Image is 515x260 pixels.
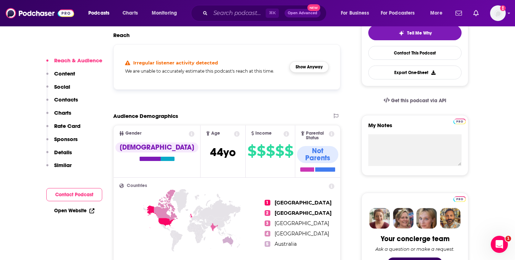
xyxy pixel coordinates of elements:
span: For Business [341,8,369,18]
a: Get this podcast via API [378,92,452,109]
span: Income [255,131,272,136]
h4: Irregular listener activity detected [133,60,218,66]
button: open menu [83,7,119,19]
span: $ [266,145,275,157]
button: open menu [376,7,425,19]
button: open menu [425,7,451,19]
span: [GEOGRAPHIC_DATA] [275,210,332,216]
img: Sydney Profile [369,208,390,229]
div: Search podcasts, credits, & more... [198,5,333,21]
span: 44 yo [210,145,236,159]
span: Podcasts [88,8,109,18]
button: Contacts [46,96,78,109]
span: $ [257,145,265,157]
div: Your concierge team [381,234,449,243]
a: Show notifications dropdown [470,7,482,19]
span: $ [248,145,256,157]
button: Social [46,83,70,97]
span: Gender [125,131,141,136]
span: More [430,8,442,18]
img: Podchaser - Follow, Share and Rate Podcasts [6,6,74,20]
p: Similar [54,162,72,168]
span: Monitoring [152,8,177,18]
p: Social [54,83,70,90]
button: Content [46,70,75,83]
button: open menu [147,7,186,19]
span: 4 [265,231,270,236]
span: Open Advanced [288,11,317,15]
a: Pro website [453,118,466,124]
button: Show profile menu [490,5,506,21]
img: Podchaser Pro [453,196,466,202]
span: 2 [265,210,270,216]
span: 5 [265,241,270,247]
img: User Profile [490,5,506,21]
img: Podchaser Pro [453,119,466,124]
button: Reach & Audience [46,57,102,70]
div: [DEMOGRAPHIC_DATA] [115,142,198,152]
button: Details [46,149,72,162]
h2: Reach [113,32,130,38]
button: Rate Card [46,123,80,136]
p: Content [54,70,75,77]
input: Search podcasts, credits, & more... [210,7,266,19]
span: 1 [265,200,270,206]
p: Reach & Audience [54,57,102,64]
button: Charts [46,109,71,123]
p: Sponsors [54,136,78,142]
p: Contacts [54,96,78,103]
button: Sponsors [46,136,78,149]
span: [GEOGRAPHIC_DATA] [275,199,332,206]
img: Jon Profile [440,208,461,229]
p: Rate Card [54,123,80,129]
span: 3 [265,220,270,226]
button: Contact Podcast [46,188,102,201]
h5: We are unable to accurately estimate this podcast's reach at this time. [125,68,284,74]
a: Show notifications dropdown [453,7,465,19]
span: Australia [275,241,297,247]
span: Countries [127,183,147,188]
img: Barbara Profile [393,208,413,229]
a: Contact This Podcast [368,46,462,60]
span: Charts [123,8,138,18]
span: [GEOGRAPHIC_DATA] [275,230,329,237]
a: Open Website [54,208,94,214]
a: Charts [118,7,142,19]
span: New [307,4,320,11]
span: Parental Status [306,131,328,140]
button: tell me why sparkleTell Me Why [368,25,462,40]
span: Age [211,131,220,136]
span: $ [275,145,284,157]
h2: Audience Demographics [113,113,178,119]
p: Details [54,149,72,156]
span: [GEOGRAPHIC_DATA] [275,220,329,227]
span: Tell Me Why [407,30,432,36]
label: My Notes [368,122,462,134]
iframe: Intercom live chat [491,236,508,253]
span: 1 [505,236,511,241]
button: Show Anyway [290,61,329,73]
div: Ask a question or make a request. [375,246,454,252]
span: For Podcasters [381,8,415,18]
span: Logged in as systemsteam [490,5,506,21]
p: Charts [54,109,71,116]
img: Jules Profile [416,208,437,229]
span: Get this podcast via API [391,98,446,104]
a: Pro website [453,195,466,202]
button: Similar [46,162,72,175]
div: Not Parents [297,146,338,163]
span: $ [285,145,293,157]
button: Open AdvancedNew [285,9,321,17]
img: tell me why sparkle [399,30,404,36]
span: ⌘ K [266,9,279,18]
svg: Add a profile image [500,5,506,11]
button: Export One-Sheet [368,66,462,79]
button: open menu [336,7,378,19]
